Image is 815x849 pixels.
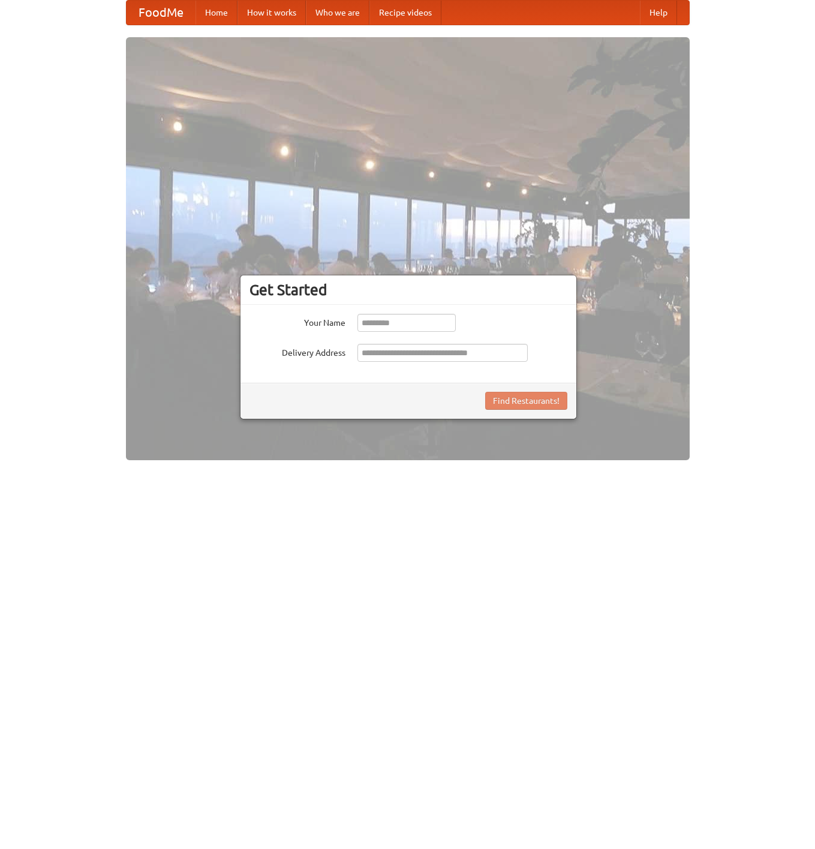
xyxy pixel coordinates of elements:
[249,344,345,359] label: Delivery Address
[127,1,196,25] a: FoodMe
[306,1,369,25] a: Who we are
[249,281,567,299] h3: Get Started
[237,1,306,25] a: How it works
[369,1,441,25] a: Recipe videos
[640,1,677,25] a: Help
[196,1,237,25] a: Home
[485,392,567,410] button: Find Restaurants!
[249,314,345,329] label: Your Name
